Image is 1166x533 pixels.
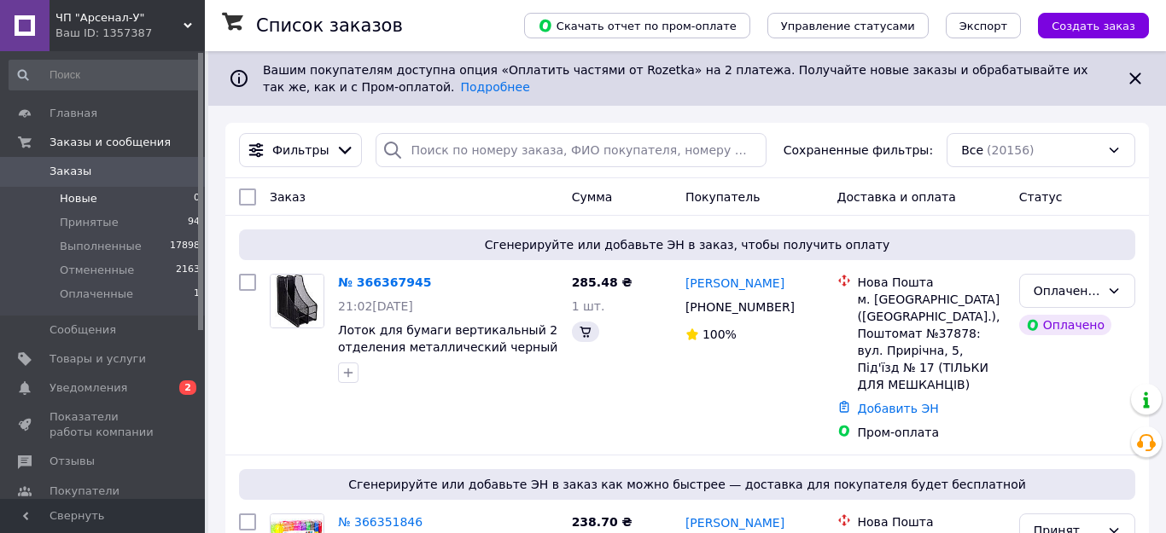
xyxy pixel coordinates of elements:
span: Управление статусами [781,20,915,32]
span: Заказы [50,164,91,179]
span: Создать заказ [1052,20,1135,32]
a: Фото товару [270,274,324,328]
input: Поиск по номеру заказа, ФИО покупателя, номеру телефона, Email, номеру накладной [376,133,767,167]
div: Оплаченный [1034,281,1100,300]
span: Экспорт [959,20,1007,32]
span: Статус [1019,190,1063,204]
span: Сохраненные фильтры: [784,142,933,159]
span: ЧП "Арсенал-У" [55,10,184,26]
span: Новые [60,191,97,206]
span: Уведомления [50,380,127,396]
div: м. [GEOGRAPHIC_DATA] ([GEOGRAPHIC_DATA].), Поштомат №37878: вул. Прирічна, 5, Під'їзд № 17 (ТІЛЬК... [858,291,1006,393]
div: Нова Пошта [858,274,1006,291]
a: № 366351846 [338,515,423,529]
button: Экспорт [946,13,1021,38]
span: Сгенерируйте или добавьте ЭН в заказ как можно быстрее — доставка для покупателя будет бесплатной [246,476,1128,493]
span: Сообщения [50,322,116,338]
span: 100% [703,327,737,341]
span: 21:02[DATE] [338,299,413,313]
a: № 366367945 [338,275,431,289]
button: Управление статусами [767,13,929,38]
span: 94 [188,215,200,230]
span: Отзывы [50,454,95,469]
a: Создать заказ [1021,18,1149,32]
a: Добавить ЭН [858,402,939,415]
span: Заказ [270,190,306,204]
a: [PERSON_NAME] [685,514,784,531]
span: (20156) [987,143,1034,157]
button: Создать заказ [1038,13,1149,38]
h1: Список заказов [256,15,403,36]
span: 1 [194,287,200,302]
span: Принятые [60,215,119,230]
span: 285.48 ₴ [572,275,633,289]
span: Выполненные [60,239,142,254]
span: Вашим покупателям доступна опция «Оплатить частями от Rozetka» на 2 платежа. Получайте новые зака... [263,63,1088,94]
span: Показатели работы компании [50,409,158,440]
a: [PERSON_NAME] [685,275,784,292]
div: Ваш ID: 1357387 [55,26,205,41]
input: Поиск [9,60,201,90]
span: Доставка и оплата [837,190,956,204]
div: Нова Пошта [858,513,1006,530]
span: Заказы и сообщения [50,135,171,150]
span: Сумма [572,190,613,204]
span: Скачать отчет по пром-оплате [538,18,737,33]
span: 2 [179,380,196,395]
span: Фильтры [272,142,329,159]
span: 1 шт. [572,299,605,313]
img: Фото товару [271,275,324,327]
span: 2163 [176,263,200,278]
span: 0 [194,191,200,206]
span: Главная [50,106,97,121]
span: Отмененные [60,263,134,278]
a: Подробнее [461,80,530,94]
div: Оплачено [1019,315,1111,335]
button: Скачать отчет по пром-оплате [524,13,750,38]
span: 17898 [170,239,200,254]
span: Товары и услуги [50,351,146,367]
div: Пром-оплата [858,424,1006,441]
span: Все [961,142,983,159]
span: Сгенерируйте или добавьте ЭН в заказ, чтобы получить оплату [246,236,1128,253]
span: 238.70 ₴ [572,515,633,529]
span: [PHONE_NUMBER] [685,300,795,314]
span: Оплаченные [60,287,133,302]
span: Покупатели [50,484,120,499]
a: Лоток для бумаги вертикальный 2 отделения металлический черный [338,323,557,354]
span: Покупатель [685,190,761,204]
